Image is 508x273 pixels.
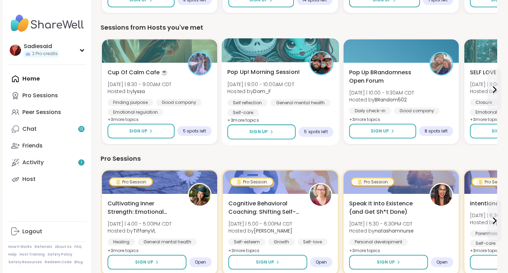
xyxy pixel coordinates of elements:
span: Hosted by [108,227,171,234]
span: [DATE] | 9:00 - 10:00AM CDT [227,81,294,88]
span: Sign Up [135,259,153,265]
a: Logout [8,223,86,240]
button: Sign Up [349,255,428,270]
a: Host Training [20,252,45,257]
img: ShareWell Nav Logo [8,11,86,36]
span: 2 Pro credits [32,51,58,57]
div: Sadiesaid [24,43,59,50]
img: Dom_F [310,52,332,74]
div: Self-care [227,109,259,116]
a: About Us [55,244,72,249]
div: Good company [156,99,202,106]
span: Hosted by [108,88,171,95]
div: Parenthood [470,230,506,237]
div: Personal development [349,238,408,245]
a: Pro Sessions [8,87,86,104]
span: [DATE] | 5:00 - 6:00PM CDT [228,220,292,227]
a: Safety Policy [47,252,72,257]
div: Peer Sessions [22,108,61,116]
span: 5 spots left [304,129,327,135]
div: Healing [108,238,135,245]
img: TiffanyVL [189,184,211,206]
div: Pro Session [352,179,393,185]
span: Pop Up BRandomness Open Forum [349,68,422,85]
span: [DATE] | 10:00 - 11:30AM CDT [349,89,414,96]
span: Sign Up [249,129,268,135]
div: Self-love [297,238,327,245]
div: Pro Session [110,179,152,185]
div: Self-esteem [228,238,265,245]
b: TiffanyVL [133,227,156,234]
span: [DATE] | 4:00 - 5:00PM CDT [108,220,171,227]
div: Pro Sessions [101,154,497,164]
span: 1 [81,160,82,166]
div: Daily check-in [349,107,391,114]
span: Cognitive Behavioral Coaching: Shifting Self-Talk [228,199,301,216]
b: natashamnurse [375,227,414,234]
div: Host [22,175,36,183]
img: BRandom502 [430,53,452,75]
img: Sadiesaid [10,45,21,56]
a: Blog [74,260,83,265]
div: Friends [22,142,43,150]
div: Closure [470,99,498,106]
button: Sign Up [228,255,307,270]
span: Sign Up [129,128,147,134]
a: Activity1 [8,154,86,171]
span: Sign Up [256,259,274,265]
a: Redeem Code [45,260,72,265]
button: Sign Up [108,255,186,270]
div: General mental health [138,238,197,245]
span: [DATE] | 8:30 - 9:00AM CDT [108,81,171,88]
div: Self reflection [227,99,267,106]
div: Growth [268,238,295,245]
span: Pop Up! Morning Session! [227,68,300,76]
span: [DATE] | 5:30 - 6:30PM CDT [349,220,414,227]
a: Referrals [35,244,52,249]
button: Sign Up [349,124,416,138]
span: 5 spots left [183,128,206,134]
a: How It Works [8,244,32,249]
div: Finding purpose [108,99,153,106]
a: Friends [8,137,86,154]
b: Dom_F [253,88,271,95]
button: Sign Up [108,124,175,138]
div: Activity [22,159,44,166]
span: 13 [79,126,83,132]
span: Hosted by [349,96,414,103]
span: Sign Up [377,259,395,265]
a: Safety Resources [8,260,42,265]
span: Speak It Into Existence (and Get Sh*t Done) [349,199,422,216]
a: Chat13 [8,121,86,137]
div: Self-care [470,240,501,247]
span: Hosted by [227,88,294,95]
button: Sign Up [227,124,296,139]
span: Open [195,259,206,265]
div: Good company [394,107,440,114]
a: Peer Sessions [8,104,86,121]
b: lyssa [133,88,145,95]
img: Fausta [310,184,331,206]
span: Open [436,259,448,265]
span: Cultivating Inner Strength: Emotional Regulation [108,199,180,216]
b: [PERSON_NAME] [254,227,292,234]
img: lyssa [189,53,211,75]
span: Open [316,259,327,265]
div: Emotional regulation [108,109,163,116]
a: Host [8,171,86,188]
div: Chat [22,125,37,133]
span: Cup Of Calm Cafe ☕️ [108,68,168,77]
div: Pro Session [231,179,273,185]
img: natashamnurse [430,184,452,206]
b: BRandom502 [375,96,407,103]
span: Sign Up [371,128,389,134]
div: Sessions from Hosts you've met [101,23,497,32]
span: Hosted by [349,227,414,234]
div: Logout [22,228,42,235]
a: Help [8,252,17,257]
span: Hosted by [228,227,292,234]
div: Pro Sessions [22,92,58,99]
div: General mental health [270,99,330,106]
span: 8 spots left [425,128,448,134]
a: FAQ [74,244,82,249]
